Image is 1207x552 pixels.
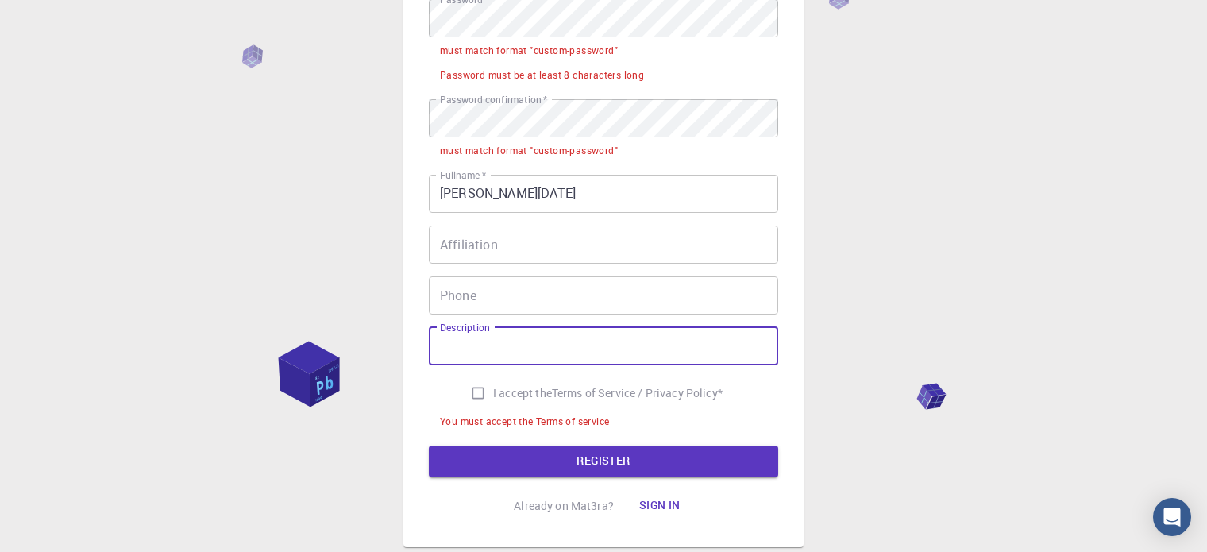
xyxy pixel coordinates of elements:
[440,43,618,59] div: must match format "custom-password"
[552,385,723,401] a: Terms of Service / Privacy Policy*
[440,321,490,334] label: Description
[440,143,618,159] div: must match format "custom-password"
[627,490,693,522] button: Sign in
[440,414,609,430] div: You must accept the Terms of service
[440,168,486,182] label: Fullname
[440,93,547,106] label: Password confirmation
[493,385,552,401] span: I accept the
[1153,498,1191,536] div: Open Intercom Messenger
[440,68,644,83] div: Password must be at least 8 characters long
[429,446,778,477] button: REGISTER
[514,498,614,514] p: Already on Mat3ra?
[552,385,723,401] p: Terms of Service / Privacy Policy *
